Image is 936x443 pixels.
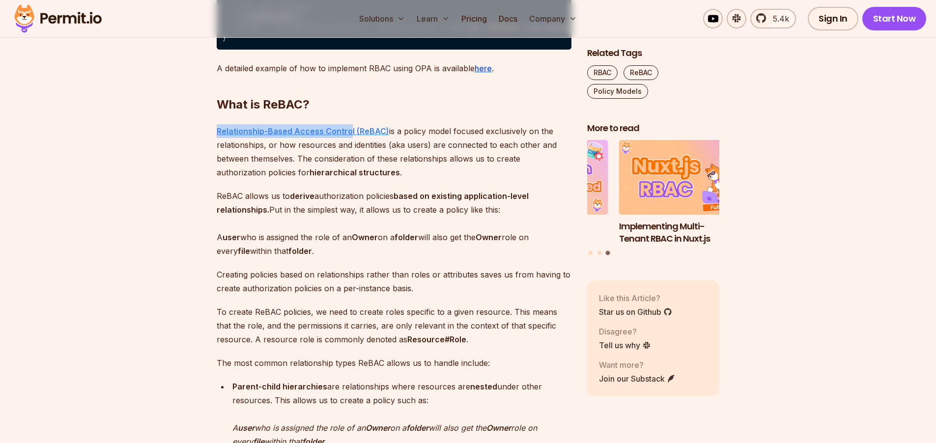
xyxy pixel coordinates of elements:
[232,423,238,433] em: A
[525,9,581,28] button: Company
[624,65,658,80] a: ReBAC
[619,140,752,245] a: Implementing Multi-Tenant RBAC in Nuxt.jsImplementing Multi-Tenant RBAC in Nuxt.js
[599,306,672,318] a: Star us on Github
[476,140,608,215] img: Prisma ORM Data Filtering with ReBAC
[407,334,466,344] strong: Resource#Role
[808,7,858,30] a: Sign In
[589,251,593,255] button: Go to slide 1
[255,423,279,433] em: who is
[619,140,752,215] img: Implementing Multi-Tenant RBAC in Nuxt.js
[599,339,651,351] a: Tell us why
[290,191,314,201] strong: derive
[476,221,608,245] h3: Prisma ORM Data Filtering with ReBAC
[217,124,571,179] p: is a policy model focused exclusively on the relationships, or how resources and identities (aka ...
[217,57,571,112] h2: What is ReBAC?
[597,251,601,255] button: Go to slide 2
[217,268,571,295] p: Creating policies based on relationships rather than roles or attributes saves us from having to ...
[390,423,406,433] em: on a
[475,63,492,73] a: here
[587,140,720,257] div: Posts
[619,140,752,245] li: 3 of 3
[366,423,390,433] strong: Owner
[476,140,608,245] li: 2 of 3
[217,61,571,75] p: A detailed example of how to implement RBAC using OPA is available .
[767,13,789,25] span: 5.4k
[406,423,428,433] strong: folder
[217,356,571,370] p: The most common relationship types ReBAC allows us to handle include:
[238,246,250,256] strong: file
[232,382,327,391] strong: Parent-child hierarchies
[476,232,502,242] strong: Owner
[428,423,486,433] em: will also get the
[619,221,752,245] h3: Implementing Multi-Tenant RBAC in Nuxt.js
[587,122,720,135] h2: More to read
[470,382,497,391] strong: nested
[217,126,389,136] a: Relationship-Based Access Control (ReBAC)
[281,423,366,433] em: assigned the role of an
[355,9,409,28] button: Solutions
[587,84,648,99] a: Policy Models
[587,47,720,59] h2: Related Tags
[352,232,378,242] strong: Owner
[606,251,610,255] button: Go to slide 3
[495,9,521,28] a: Docs
[750,9,796,28] a: 5.4k
[599,359,676,371] p: Want more?
[10,2,106,35] img: Permit logo
[587,65,618,80] a: RBAC
[310,167,400,177] strong: hierarchical structures
[223,232,240,242] strong: user
[217,189,571,258] p: ReBAC allows us to authorization policies Put in the simplest way, it allows us to create a polic...
[599,373,676,385] a: Join our Substack
[238,423,255,433] strong: user
[223,35,226,42] span: }
[862,7,927,30] a: Start Now
[457,9,491,28] a: Pricing
[599,292,672,304] p: Like this Article?
[486,423,511,433] strong: Owner
[217,305,571,346] p: To create ReBAC policies, we need to create roles specific to a given resource. This means that t...
[395,232,418,242] strong: folder
[288,246,312,256] strong: folder
[413,9,454,28] button: Learn
[599,326,651,337] p: Disagree?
